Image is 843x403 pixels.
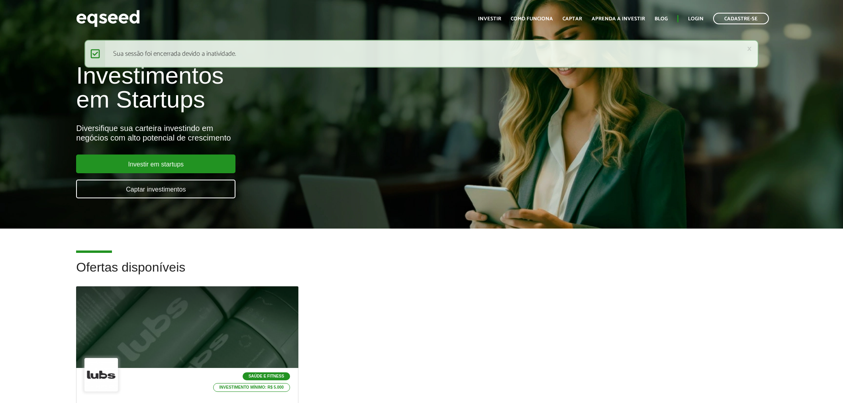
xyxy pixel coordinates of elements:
[76,260,767,286] h2: Ofertas disponíveis
[655,16,668,22] a: Blog
[76,64,486,112] h1: Investimentos em Startups
[76,123,486,143] div: Diversifique sua carteira investindo em negócios com alto potencial de crescimento
[84,40,759,68] div: Sua sessão foi encerrada devido a inatividade.
[747,45,752,53] a: ×
[511,16,553,22] a: Como funciona
[76,8,140,29] img: EqSeed
[76,180,235,198] a: Captar investimentos
[478,16,501,22] a: Investir
[592,16,645,22] a: Aprenda a investir
[713,13,769,24] a: Cadastre-se
[243,372,290,380] p: Saúde e Fitness
[76,155,235,173] a: Investir em startups
[688,16,704,22] a: Login
[563,16,582,22] a: Captar
[213,383,290,392] p: Investimento mínimo: R$ 5.000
